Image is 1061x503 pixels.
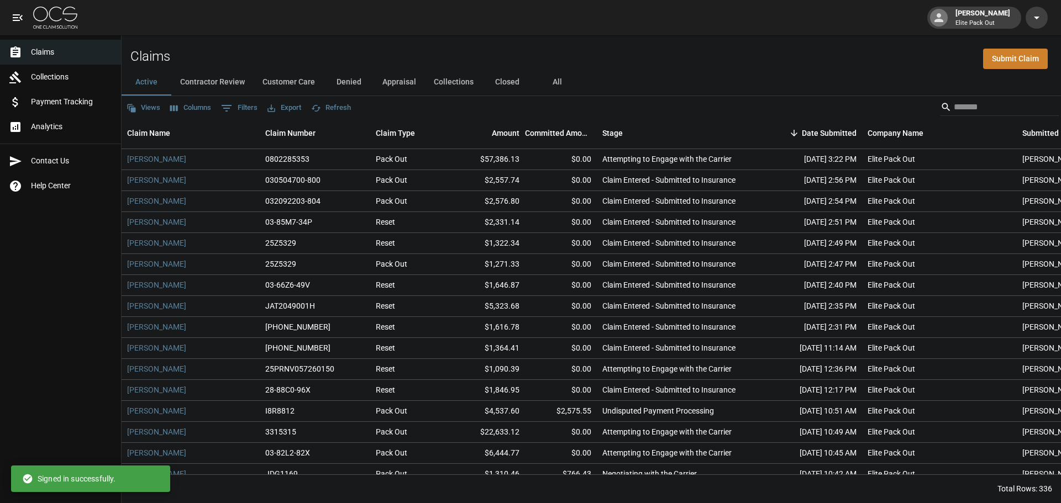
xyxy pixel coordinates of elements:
[265,237,296,248] div: 25Z5329
[22,469,115,489] div: Signed in successfully.
[763,317,862,338] div: [DATE] 2:31 PM
[308,99,354,117] button: Refresh
[127,174,186,186] a: [PERSON_NAME]
[763,296,862,317] div: [DATE] 2:35 PM
[265,300,315,311] div: JAT2049001H
[983,49,1048,69] a: Submit Claim
[868,363,915,374] div: Elite Pack Out
[763,359,862,380] div: [DATE] 12:36 PM
[602,426,732,437] div: Attempting to Engage with the Carrier
[31,46,112,58] span: Claims
[260,118,370,149] div: Claim Number
[376,384,395,395] div: Reset
[597,118,763,149] div: Stage
[376,321,395,332] div: Reset
[127,405,186,416] a: [PERSON_NAME]
[127,321,186,332] a: [PERSON_NAME]
[763,422,862,443] div: [DATE] 10:49 AM
[602,300,736,311] div: Claim Entered - Submitted to Insurance
[265,153,309,165] div: 0802285353
[265,174,321,186] div: 030504700-800
[763,464,862,485] div: [DATE] 10:42 AM
[376,426,407,437] div: Pack Out
[127,426,186,437] a: [PERSON_NAME]
[127,300,186,311] a: [PERSON_NAME]
[265,342,330,353] div: 1006-26-9172
[525,422,597,443] div: $0.00
[127,342,186,353] a: [PERSON_NAME]
[130,49,170,65] h2: Claims
[525,170,597,191] div: $0.00
[602,384,736,395] div: Claim Entered - Submitted to Insurance
[941,98,1059,118] div: Search
[265,279,310,290] div: 03-66Z6-49V
[763,212,862,233] div: [DATE] 2:51 PM
[453,118,525,149] div: Amount
[525,118,591,149] div: Committed Amount
[602,195,736,207] div: Claim Entered - Submitted to Insurance
[376,195,407,207] div: Pack Out
[525,443,597,464] div: $0.00
[868,237,915,248] div: Elite Pack Out
[453,464,525,485] div: $1,310.46
[122,69,171,96] button: Active
[453,275,525,296] div: $1,646.87
[376,174,407,186] div: Pack Out
[868,426,915,437] div: Elite Pack Out
[602,363,732,374] div: Attempting to Engage with the Carrier
[127,216,186,227] a: [PERSON_NAME]
[453,359,525,380] div: $1,090.39
[997,483,1052,494] div: Total Rows: 336
[763,401,862,422] div: [DATE] 10:51 AM
[376,300,395,311] div: Reset
[868,342,915,353] div: Elite Pack Out
[532,69,582,96] button: All
[374,69,425,96] button: Appraisal
[802,118,857,149] div: Date Submitted
[376,342,395,353] div: Reset
[868,153,915,165] div: Elite Pack Out
[265,258,296,269] div: 25Z5329
[376,447,407,458] div: Pack Out
[167,99,214,117] button: Select columns
[602,118,623,149] div: Stage
[525,338,597,359] div: $0.00
[31,121,112,133] span: Analytics
[127,237,186,248] a: [PERSON_NAME]
[453,401,525,422] div: $4,537.60
[868,174,915,186] div: Elite Pack Out
[453,170,525,191] div: $2,557.74
[453,191,525,212] div: $2,576.80
[124,99,163,117] button: Views
[602,153,732,165] div: Attempting to Engage with the Carrier
[602,174,736,186] div: Claim Entered - Submitted to Insurance
[265,321,330,332] div: 01-008-879308
[265,447,310,458] div: 03-82L2-82X
[868,321,915,332] div: Elite Pack Out
[453,212,525,233] div: $2,331.14
[786,125,802,141] button: Sort
[602,342,736,353] div: Claim Entered - Submitted to Insurance
[31,71,112,83] span: Collections
[602,405,714,416] div: Undisputed Payment Processing
[31,180,112,192] span: Help Center
[602,468,697,479] div: Negotiating with the Carrier
[525,233,597,254] div: $0.00
[453,443,525,464] div: $6,444.77
[376,405,407,416] div: Pack Out
[525,191,597,212] div: $0.00
[453,254,525,275] div: $1,271.33
[376,468,407,479] div: Pack Out
[602,237,736,248] div: Claim Entered - Submitted to Insurance
[127,258,186,269] a: [PERSON_NAME]
[525,212,597,233] div: $0.00
[265,405,295,416] div: I8R8812
[955,19,1010,28] p: Elite Pack Out
[868,405,915,416] div: Elite Pack Out
[525,296,597,317] div: $0.00
[525,380,597,401] div: $0.00
[265,384,311,395] div: 28-88C0-96X
[171,69,254,96] button: Contractor Review
[265,363,334,374] div: 25PRNV057260150
[376,118,415,149] div: Claim Type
